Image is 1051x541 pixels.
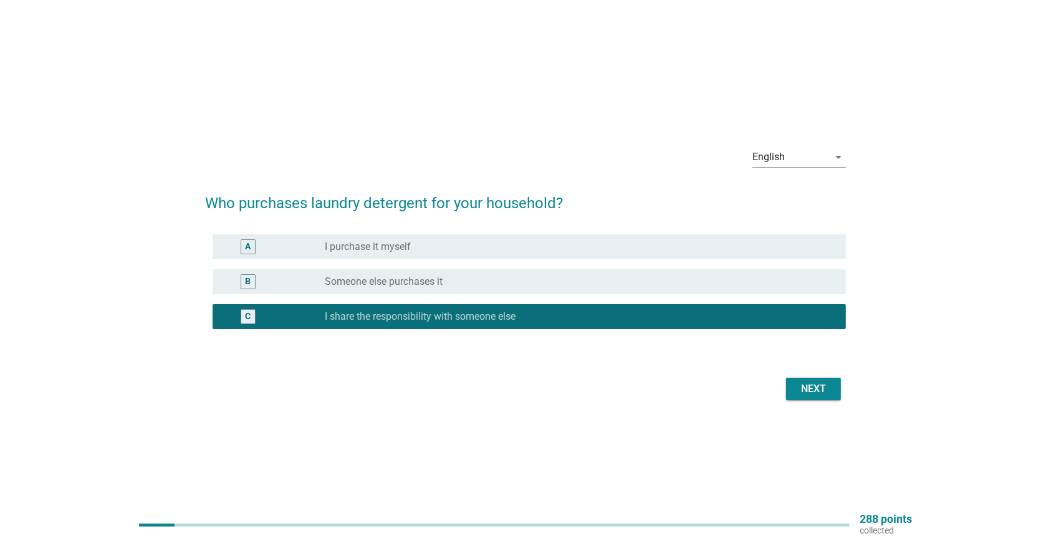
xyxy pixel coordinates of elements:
[796,381,831,396] div: Next
[246,241,251,254] div: A
[752,151,785,163] div: English
[246,275,251,289] div: B
[786,378,841,400] button: Next
[205,180,846,214] h2: Who purchases laundry detergent for your household?
[860,525,912,536] p: collected
[325,310,516,323] label: I share the responsibility with someone else
[325,241,411,253] label: I purchase it myself
[831,150,846,165] i: arrow_drop_down
[860,514,912,525] p: 288 points
[325,275,443,288] label: Someone else purchases it
[246,310,251,323] div: C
